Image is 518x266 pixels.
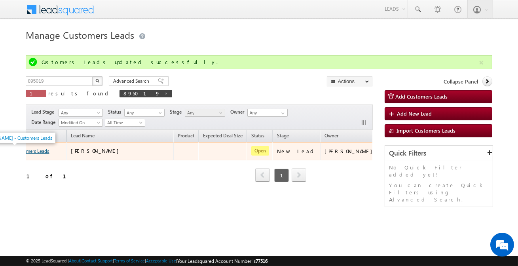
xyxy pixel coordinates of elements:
a: Contact Support [82,258,113,263]
a: All Time [105,119,145,127]
textarea: Type your message and hit 'Enter' [10,73,144,201]
span: Modified On [59,119,100,126]
span: Advanced Search [113,78,152,85]
span: [PERSON_NAME] [71,147,123,154]
a: Any [59,109,103,117]
span: Open [251,146,269,156]
a: Stage [273,131,293,142]
a: Any [185,109,225,117]
span: Any [185,109,223,116]
span: 1 [274,169,289,182]
span: Date Range [31,119,59,126]
span: Lead Stage [31,108,57,116]
span: Any [59,109,100,116]
span: Expected Deal Size [203,133,243,139]
img: Search [95,79,99,83]
span: 895019 [123,90,160,97]
span: next [292,168,306,182]
span: Stage [170,108,185,116]
span: All Time [105,119,143,126]
a: Terms of Service [114,258,145,263]
span: © 2025 LeadSquared | | | | | [26,257,268,265]
span: Any [125,109,162,116]
span: Lead Name [67,131,99,142]
a: Acceptable Use [146,258,176,263]
span: Stage [277,133,289,139]
a: Show All Items [277,109,287,117]
span: Owner [324,133,338,139]
button: Actions [327,76,372,86]
div: Chat with us now [41,42,133,52]
a: prev [255,169,270,182]
div: Quick Filters [385,146,493,161]
span: Your Leadsquared Account Number is [177,258,268,264]
a: Any [124,109,165,117]
span: Status [108,108,124,116]
span: Add New Lead [397,110,432,117]
a: About [69,258,80,263]
p: No Quick Filter added yet! [389,164,489,178]
em: Start Chat [108,207,144,218]
span: Owner [230,108,247,116]
div: [PERSON_NAME] [324,148,376,155]
span: prev [255,168,270,182]
span: Import Customers Leads [397,127,455,134]
div: Customers Leads updated successfully. [42,59,478,66]
span: Manage Customers Leads [26,28,134,41]
a: Status [247,131,268,142]
a: next [292,169,306,182]
span: Add Customers Leads [395,93,448,100]
span: 1 [30,90,42,97]
input: Type to Search [247,109,288,117]
p: You can create Quick Filters using Advanced Search. [389,182,489,203]
div: New Lead [277,148,317,155]
img: d_60004797649_company_0_60004797649 [13,42,33,52]
span: 77516 [256,258,268,264]
span: results found [48,90,111,97]
div: Minimize live chat window [130,4,149,23]
span: Collapse Panel [444,78,478,85]
a: Modified On [59,119,103,127]
span: Product [178,133,194,139]
a: Expected Deal Size [199,131,247,142]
